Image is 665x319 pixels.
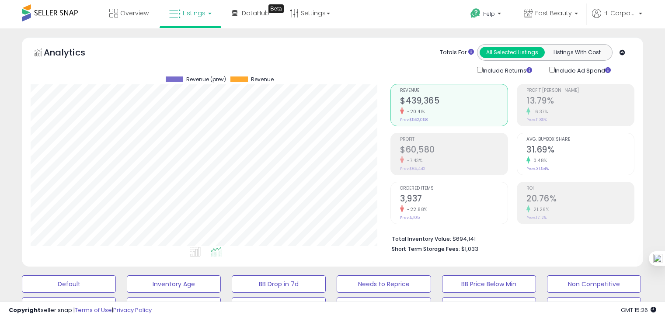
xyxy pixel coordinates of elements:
[400,145,508,156] h2: $60,580
[483,10,495,17] span: Help
[480,47,545,58] button: All Selected Listings
[530,157,547,164] small: 0.48%
[251,76,274,83] span: Revenue
[127,275,221,293] button: Inventory Age
[392,233,628,243] li: $694,141
[530,206,549,213] small: 21.26%
[404,157,422,164] small: -7.43%
[183,9,205,17] span: Listings
[400,88,508,93] span: Revenue
[530,108,548,115] small: 16.37%
[547,275,641,293] button: Non Competitive
[535,9,572,17] span: Fast Beauty
[9,306,152,315] div: seller snap | |
[75,306,112,314] a: Terms of Use
[543,65,625,75] div: Include Ad Spend
[400,194,508,205] h2: 3,937
[592,9,642,28] a: Hi Corporate
[400,186,508,191] span: Ordered Items
[404,108,425,115] small: -20.41%
[526,88,634,93] span: Profit [PERSON_NAME]
[400,166,425,171] small: Prev: $65,442
[22,275,116,293] button: Default
[44,46,102,61] h5: Analytics
[9,306,41,314] strong: Copyright
[232,275,326,293] button: BB Drop in 7d
[400,96,508,107] h2: $439,365
[653,254,662,263] img: one_i.png
[621,306,656,314] span: 2025-10-13 15:26 GMT
[120,9,149,17] span: Overview
[470,8,481,19] i: Get Help
[113,306,152,314] a: Privacy Policy
[470,65,543,75] div: Include Returns
[526,215,547,220] small: Prev: 17.12%
[268,4,284,13] div: Tooltip anchor
[526,137,634,142] span: Avg. Buybox Share
[242,9,269,17] span: DataHub
[400,117,428,122] small: Prev: $552,058
[337,275,431,293] button: Needs to Reprice
[526,117,547,122] small: Prev: 11.85%
[440,49,474,57] div: Totals For
[186,76,226,83] span: Revenue (prev)
[526,194,634,205] h2: 20.76%
[603,9,636,17] span: Hi Corporate
[461,245,478,253] span: $1,033
[400,137,508,142] span: Profit
[526,166,549,171] small: Prev: 31.54%
[392,235,451,243] b: Total Inventory Value:
[442,275,536,293] button: BB Price Below Min
[544,47,609,58] button: Listings With Cost
[526,96,634,107] h2: 13.79%
[526,186,634,191] span: ROI
[404,206,428,213] small: -22.88%
[400,215,420,220] small: Prev: 5,105
[526,145,634,156] h2: 31.69%
[392,245,460,253] b: Short Term Storage Fees:
[463,1,510,28] a: Help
